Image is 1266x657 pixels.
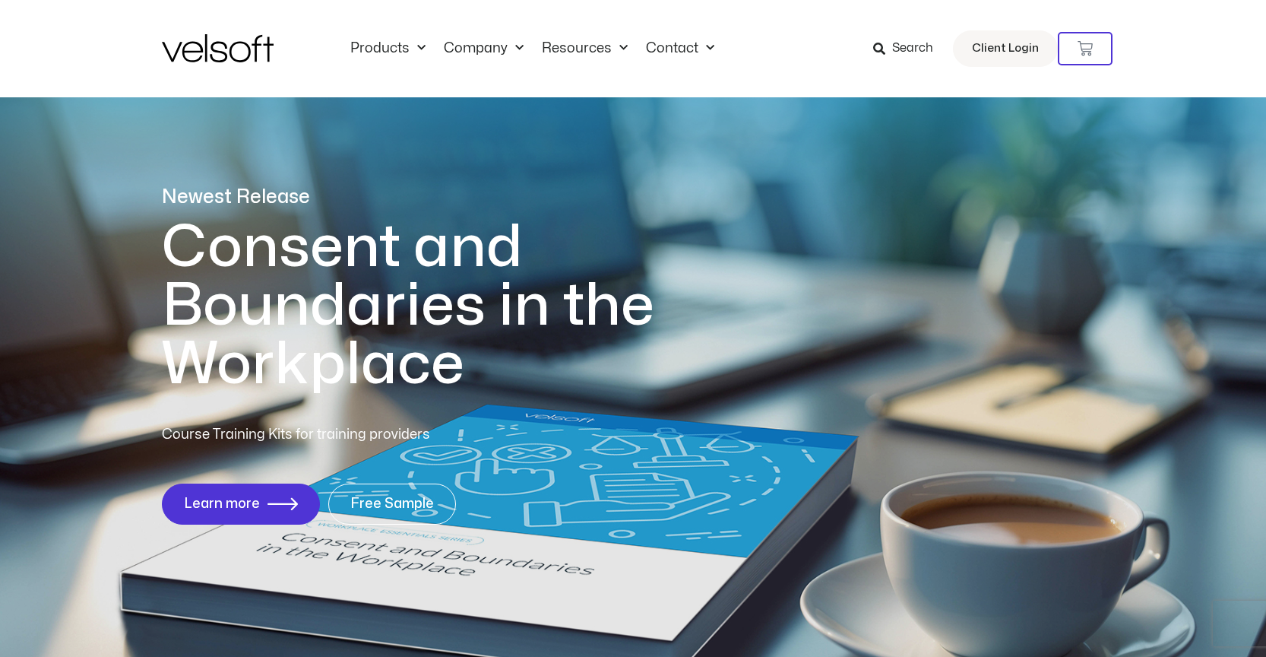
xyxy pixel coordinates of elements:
[435,40,533,57] a: CompanyMenu Toggle
[184,497,260,512] span: Learn more
[162,34,274,62] img: Velsoft Training Materials
[953,30,1058,67] a: Client Login
[350,497,434,512] span: Free Sample
[637,40,723,57] a: ContactMenu Toggle
[162,184,717,211] p: Newest Release
[341,40,435,57] a: ProductsMenu Toggle
[162,484,320,525] a: Learn more
[162,424,540,446] p: Course Training Kits for training providers
[162,218,717,394] h1: Consent and Boundaries in the Workplace
[972,39,1039,59] span: Client Login
[341,40,723,57] nav: Menu
[328,484,456,525] a: Free Sample
[873,36,944,62] a: Search
[533,40,637,57] a: ResourcesMenu Toggle
[892,39,933,59] span: Search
